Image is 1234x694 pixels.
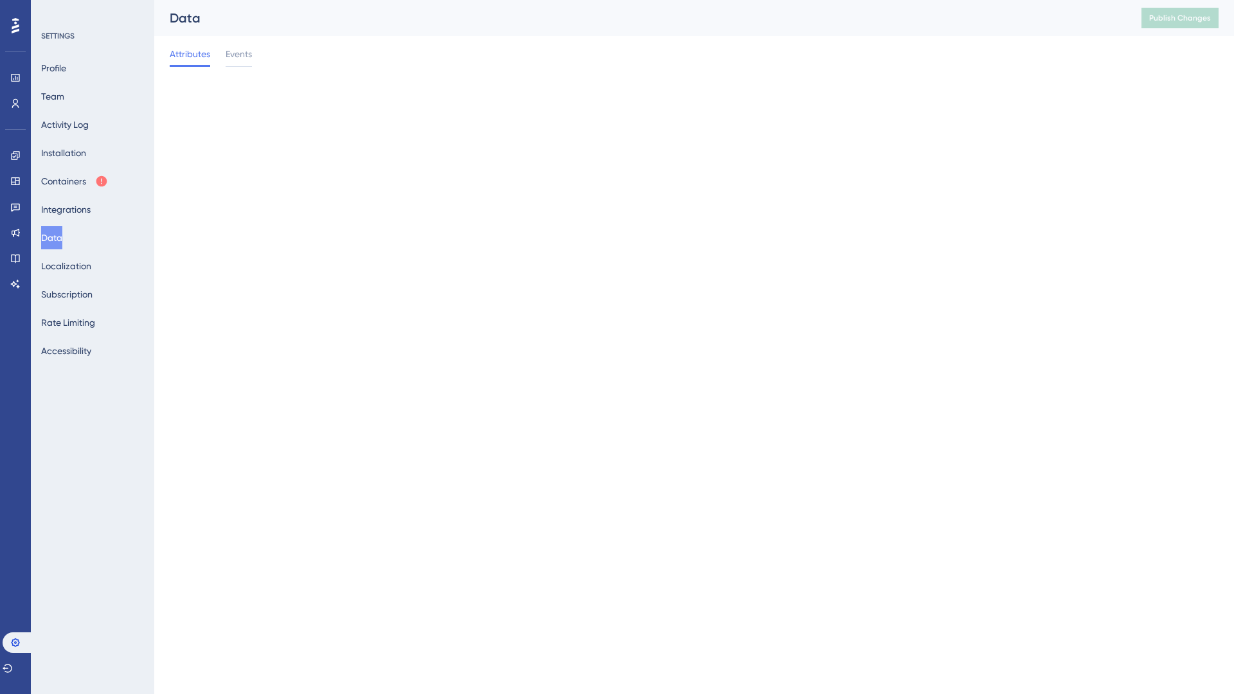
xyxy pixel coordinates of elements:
span: Events [226,46,252,62]
button: Containers [41,170,108,193]
div: SETTINGS [41,31,145,41]
button: Subscription [41,283,93,306]
button: Team [41,85,64,108]
span: Publish Changes [1149,13,1211,23]
button: Data [41,226,62,249]
button: Integrations [41,198,91,221]
button: Profile [41,57,66,80]
span: Attributes [170,46,210,62]
button: Activity Log [41,113,89,136]
button: Rate Limiting [41,311,95,334]
button: Publish Changes [1141,8,1219,28]
button: Accessibility [41,339,91,362]
button: Localization [41,254,91,278]
button: Installation [41,141,86,165]
div: Data [170,9,1109,27]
